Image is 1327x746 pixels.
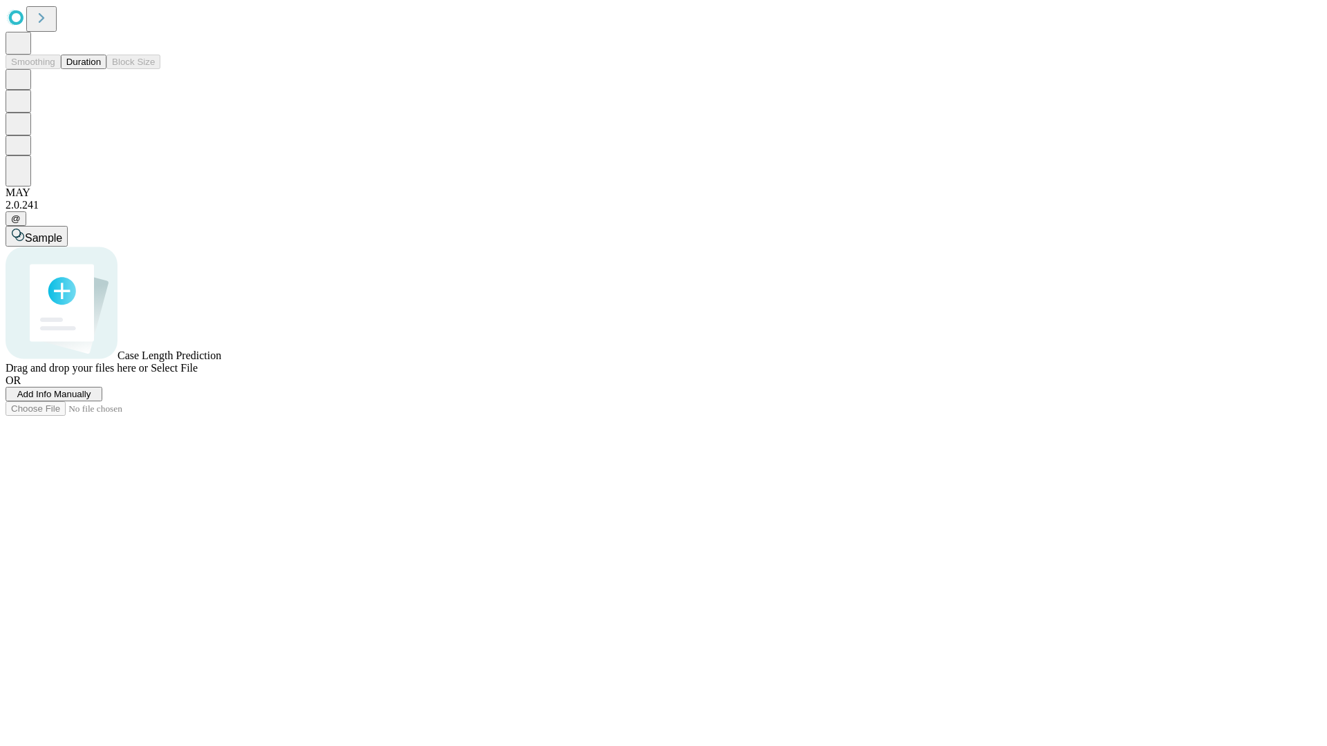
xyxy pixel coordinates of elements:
[17,389,91,399] span: Add Info Manually
[6,211,26,226] button: @
[6,374,21,386] span: OR
[6,186,1321,199] div: MAY
[106,55,160,69] button: Block Size
[25,232,62,244] span: Sample
[117,350,221,361] span: Case Length Prediction
[6,199,1321,211] div: 2.0.241
[6,387,102,401] button: Add Info Manually
[6,55,61,69] button: Smoothing
[151,362,198,374] span: Select File
[11,213,21,224] span: @
[6,226,68,247] button: Sample
[61,55,106,69] button: Duration
[6,362,148,374] span: Drag and drop your files here or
